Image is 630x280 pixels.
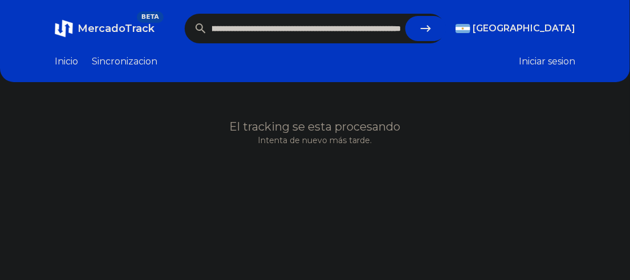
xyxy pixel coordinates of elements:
h1: El tracking se esta procesando [55,119,575,135]
button: Iniciar sesion [519,55,575,68]
span: [GEOGRAPHIC_DATA] [473,22,575,35]
button: [GEOGRAPHIC_DATA] [456,22,575,35]
p: Intenta de nuevo más tarde. [55,135,575,146]
img: Argentina [456,24,470,33]
a: Inicio [55,55,78,68]
a: Sincronizacion [92,55,157,68]
img: MercadoTrack [55,19,73,38]
span: BETA [137,11,164,23]
a: MercadoTrackBETA [55,19,155,38]
span: MercadoTrack [78,22,155,35]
